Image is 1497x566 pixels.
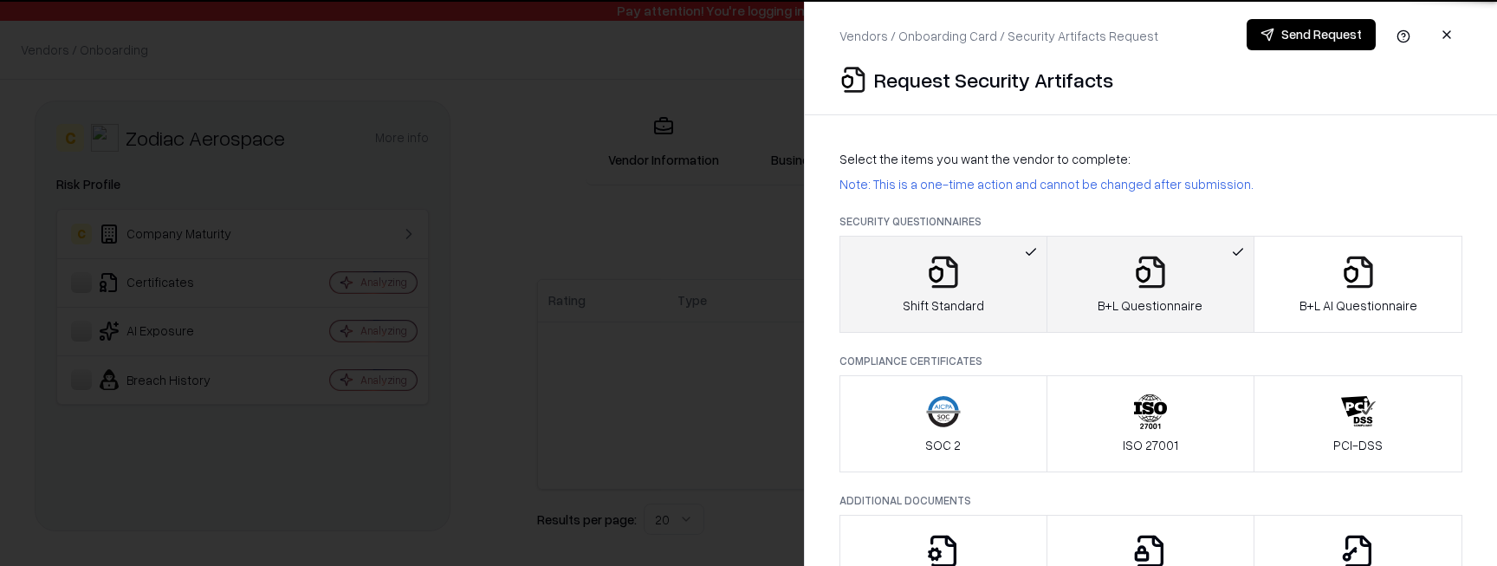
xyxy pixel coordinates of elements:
[1299,296,1417,315] p: B+L AI Questionnaire
[903,296,984,315] p: Shift Standard
[1247,19,1376,50] button: Send Request
[1254,375,1462,472] button: PCI-DSS
[925,436,961,454] p: SOC 2
[1098,296,1202,315] p: B+L Questionnaire
[839,214,1462,229] p: Security Questionnaires
[1047,236,1255,333] button: B+L Questionnaire
[1333,436,1383,454] p: PCI-DSS
[839,150,1462,168] p: Select the items you want the vendor to complete:
[839,236,1047,333] button: Shift Standard
[839,27,1158,45] p: Vendors / Onboarding Card / Security Artifacts Request
[1123,436,1178,454] p: ISO 27001
[1047,375,1255,472] button: ISO 27001
[839,175,1462,193] p: Note: This is a one-time action and cannot be changed after submission.
[839,354,1462,368] p: Compliance Certificates
[839,375,1047,472] button: SOC 2
[839,493,1462,508] p: Additional Documents
[1254,236,1462,333] button: B+L AI Questionnaire
[874,66,1113,94] p: Request Security Artifacts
